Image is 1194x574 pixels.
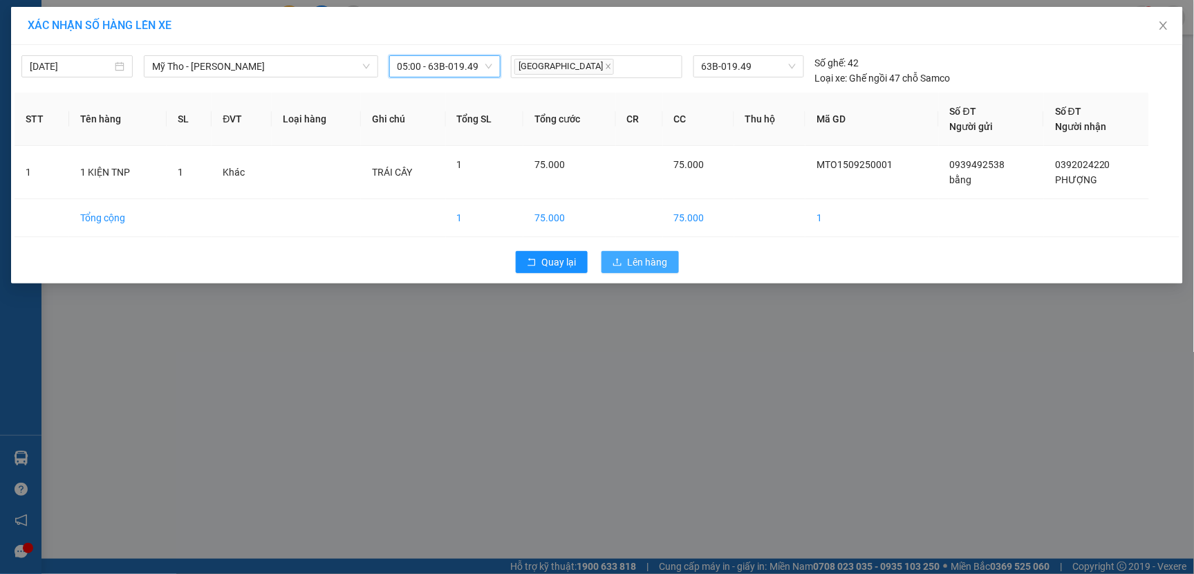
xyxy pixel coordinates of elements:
[1158,20,1169,31] span: close
[674,159,705,170] span: 75.000
[1055,121,1106,132] span: Người nhận
[118,13,151,28] span: Nhận:
[950,159,1005,170] span: 0939492538
[516,251,588,273] button: rollbackQuay lại
[542,254,577,270] span: Quay lại
[734,93,805,146] th: Thu hộ
[15,93,69,146] th: STT
[12,13,33,28] span: Gửi:
[523,199,615,237] td: 75.000
[118,45,260,62] div: PHƯỢNG
[1144,7,1183,46] button: Close
[605,63,612,70] span: close
[527,257,537,268] span: rollback
[950,121,994,132] span: Người gửi
[28,19,171,32] span: XÁC NHẬN SỐ HÀNG LÊN XE
[167,93,212,146] th: SL
[1055,174,1097,185] span: PHƯỢNG
[69,93,167,146] th: Tên hàng
[613,257,622,268] span: upload
[815,55,846,71] span: Số ghế:
[815,71,951,86] div: Ghế ngồi 47 chỗ Samco
[950,174,972,185] span: bằng
[178,167,183,178] span: 1
[663,199,734,237] td: 75.000
[212,146,272,199] td: Khác
[118,62,260,81] div: 0392024220
[118,12,260,45] div: VP [GEOGRAPHIC_DATA]
[534,159,565,170] span: 75.000
[69,199,167,237] td: Tổng cộng
[372,167,412,178] span: TRÁI CÂY
[805,93,939,146] th: Mã GD
[116,89,261,109] div: 75.000
[702,56,796,77] span: 63B-019.49
[116,93,178,107] span: Chưa cước :
[272,93,361,146] th: Loại hàng
[446,93,524,146] th: Tổng SL
[12,12,109,28] div: Phường 8
[15,146,69,199] td: 1
[628,254,668,270] span: Lên hàng
[805,199,939,237] td: 1
[69,146,167,199] td: 1 KIỆN TNP
[212,93,272,146] th: ĐVT
[12,45,109,64] div: 0939492538
[152,56,369,77] span: Mỹ Tho - Hồ Chí Minh
[446,199,524,237] td: 1
[817,159,893,170] span: MTO1509250001
[1055,106,1081,117] span: Số ĐT
[950,106,976,117] span: Số ĐT
[1055,159,1110,170] span: 0392024220
[362,62,371,71] span: down
[457,159,463,170] span: 1
[815,55,859,71] div: 42
[523,93,615,146] th: Tổng cước
[616,93,663,146] th: CR
[601,251,679,273] button: uploadLên hàng
[815,71,848,86] span: Loại xe:
[514,59,614,75] span: [GEOGRAPHIC_DATA]
[30,59,112,74] input: 15/09/2025
[663,93,734,146] th: CC
[398,56,492,77] span: 05:00 - 63B-019.49
[361,93,445,146] th: Ghi chú
[12,28,109,45] div: bằng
